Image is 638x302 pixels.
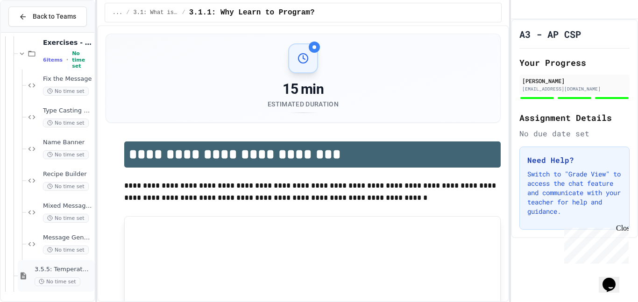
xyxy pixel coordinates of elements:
span: ... [113,9,123,16]
span: No time set [43,119,89,127]
span: • [66,56,68,63]
span: 3.5.5: Temperature Check - Exit Ticket [35,266,92,274]
div: No due date set [519,128,630,139]
span: No time set [43,150,89,159]
span: Name Banner [43,139,92,147]
div: [EMAIL_ADDRESS][DOMAIN_NAME] [522,85,627,92]
span: No time set [72,50,92,69]
span: No time set [43,87,89,96]
iframe: chat widget [560,224,629,264]
span: No time set [43,214,89,223]
span: No time set [43,182,89,191]
h2: Your Progress [519,56,630,69]
span: Message Generator [43,234,92,242]
h3: Need Help? [527,155,622,166]
iframe: chat widget [599,265,629,293]
span: 6 items [43,57,63,63]
p: Switch to "Grade View" to access the chat feature and communicate with your teacher for help and ... [527,169,622,216]
span: Fix the Message [43,75,92,83]
span: Recipe Builder [43,170,92,178]
span: No time set [43,246,89,254]
div: 15 min [268,81,339,98]
span: Mixed Message Scramble [43,202,92,210]
h1: A3 - AP CSP [519,28,581,41]
span: / [182,9,185,16]
div: Chat with us now!Close [4,4,64,59]
span: Back to Teams [33,12,76,21]
span: Exercises - String Operators [43,38,92,47]
span: No time set [35,277,80,286]
div: Estimated Duration [268,99,339,109]
h2: Assignment Details [519,111,630,124]
span: 3.1.1: Why Learn to Program? [189,7,315,18]
button: Back to Teams [8,7,87,27]
span: / [126,9,129,16]
div: [PERSON_NAME] [522,77,627,85]
span: Type Casting Mix-Up [43,107,92,115]
span: 3.1: What is Code? [134,9,178,16]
